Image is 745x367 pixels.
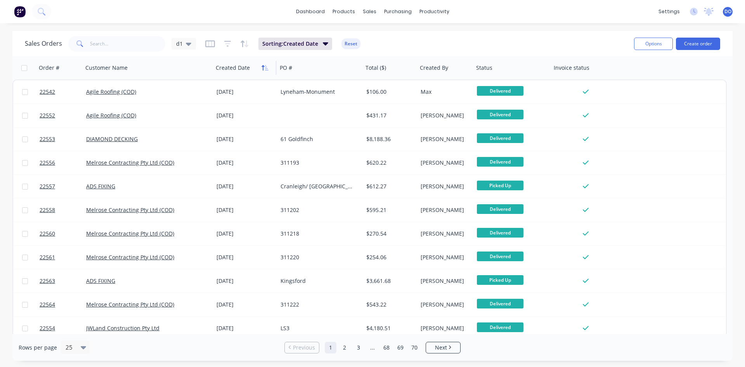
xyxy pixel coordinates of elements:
div: $8,188.36 [366,135,412,143]
a: Melrose Contracting Pty Ltd (COD) [86,159,174,166]
div: PO # [280,64,292,72]
div: $612.27 [366,183,412,190]
div: [DATE] [217,206,274,214]
img: Factory [14,6,26,17]
a: Page 1 is your current page [325,342,336,353]
div: [DATE] [217,301,274,308]
div: Kingsford [281,277,356,285]
a: Melrose Contracting Pty Ltd (COD) [86,230,174,237]
div: 311193 [281,159,356,167]
button: Reset [341,38,360,49]
a: Page 3 [353,342,364,353]
div: productivity [416,6,453,17]
a: Melrose Contracting Pty Ltd (COD) [86,253,174,261]
a: 22560 [40,222,86,245]
div: 311218 [281,230,356,238]
button: Create order [676,38,720,50]
div: [DATE] [217,324,274,332]
div: [PERSON_NAME] [421,159,468,167]
div: [PERSON_NAME] [421,253,468,261]
div: [DATE] [217,277,274,285]
a: DIAMOND DECKING [86,135,138,143]
div: $270.54 [366,230,412,238]
a: Agile Roofing (COD) [86,88,136,95]
span: 22563 [40,277,55,285]
div: [PERSON_NAME] [421,135,468,143]
a: 22553 [40,128,86,151]
div: settings [655,6,684,17]
a: 22556 [40,151,86,174]
div: [PERSON_NAME] [421,183,468,190]
a: Previous page [285,344,319,351]
div: [DATE] [217,230,274,238]
h1: Sales Orders [25,40,62,47]
div: [PERSON_NAME] [421,277,468,285]
a: Melrose Contracting Pty Ltd (COD) [86,301,174,308]
span: 22557 [40,183,55,190]
div: Customer Name [85,64,128,72]
a: dashboard [292,6,329,17]
div: 311222 [281,301,356,308]
span: Picked Up [477,275,523,285]
span: 22560 [40,230,55,238]
span: Next [435,344,447,351]
div: Created By [420,64,448,72]
div: Invoice status [554,64,589,72]
input: Search... [90,36,166,52]
div: $4,180.51 [366,324,412,332]
span: 22542 [40,88,55,96]
div: Lyneham-Monument [281,88,356,96]
a: Next page [426,344,460,351]
a: ADS FIXING [86,183,115,190]
div: 311220 [281,253,356,261]
div: 311202 [281,206,356,214]
a: Page 69 [395,342,406,353]
a: Melrose Contracting Pty Ltd (COD) [86,206,174,214]
div: [PERSON_NAME] [421,324,468,332]
div: $431.17 [366,112,412,119]
a: 22542 [40,80,86,103]
a: JWLand Construction Pty Ltd [86,324,159,332]
div: [DATE] [217,159,274,167]
div: [DATE] [217,253,274,261]
span: 22564 [40,301,55,308]
div: 61 Goldfinch [281,135,356,143]
a: Page 2 [339,342,350,353]
a: 22558 [40,198,86,222]
button: Options [634,38,673,50]
div: [DATE] [217,135,274,143]
div: [PERSON_NAME] [421,206,468,214]
div: sales [359,6,380,17]
span: Delivered [477,322,523,332]
span: Delivered [477,228,523,238]
div: Cranleigh/ [GEOGRAPHIC_DATA] [281,183,356,190]
a: 22561 [40,246,86,269]
div: LS3 [281,324,356,332]
div: Status [476,64,492,72]
span: Delivered [477,110,523,119]
div: Order # [39,64,59,72]
div: purchasing [380,6,416,17]
button: Sorting:Created Date [258,38,332,50]
span: 22558 [40,206,55,214]
span: d1 [176,40,183,48]
a: Page 68 [381,342,392,353]
span: Delivered [477,252,523,261]
div: $3,661.68 [366,277,412,285]
div: products [329,6,359,17]
span: 22556 [40,159,55,167]
span: Rows per page [19,344,57,351]
div: [PERSON_NAME] [421,230,468,238]
span: 22561 [40,253,55,261]
span: Delivered [477,204,523,214]
span: 22552 [40,112,55,119]
div: $620.22 [366,159,412,167]
div: $543.22 [366,301,412,308]
span: 22553 [40,135,55,143]
span: Sorting: Created Date [262,40,318,48]
span: Delivered [477,133,523,143]
a: 22557 [40,175,86,198]
span: Previous [293,344,315,351]
a: 22554 [40,317,86,340]
div: [DATE] [217,183,274,190]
